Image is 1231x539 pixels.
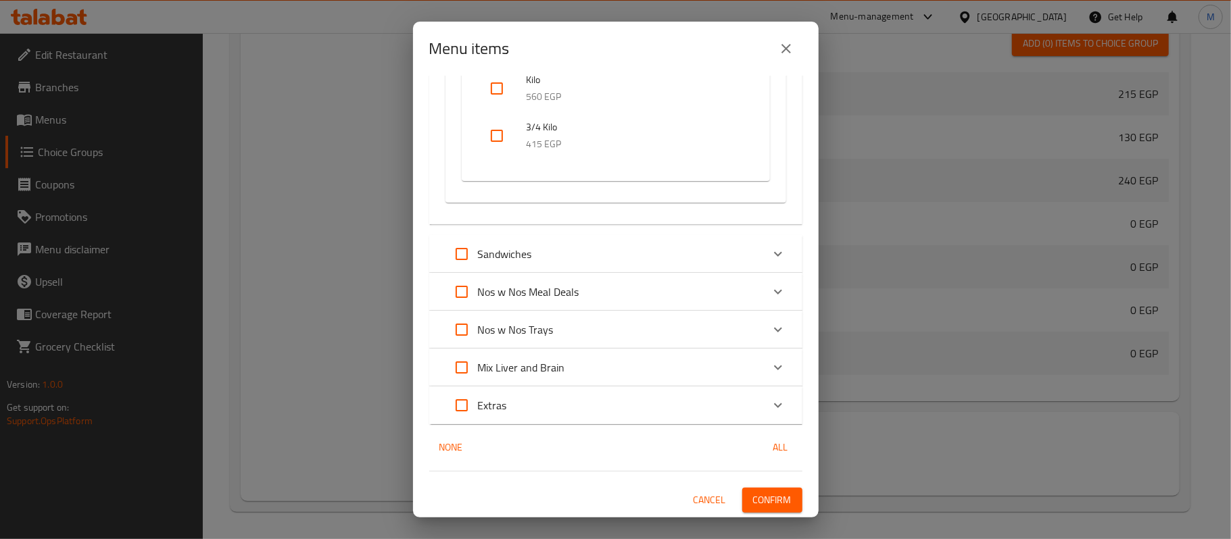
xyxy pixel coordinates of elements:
p: 415 EGP [527,136,743,153]
div: Expand [429,235,802,273]
span: Kilo [527,72,743,88]
h2: Menu items [429,38,510,59]
div: Expand [429,349,802,386]
p: Extras [478,397,507,413]
button: All [759,435,802,460]
p: Sandwiches [478,246,532,262]
p: Nos w Nos Trays [478,322,554,338]
button: close [770,32,802,65]
button: Confirm [742,488,802,513]
div: Expand [429,273,802,311]
span: All [765,439,797,456]
span: Confirm [753,492,792,509]
p: Mix Liver and Brain [478,359,565,376]
button: Cancel [688,488,731,513]
div: Expand [429,386,802,424]
span: None [435,439,467,456]
span: 3/4 Kilo [527,119,743,136]
span: Cancel [694,492,726,509]
div: Expand [429,311,802,349]
p: 560 EGP [527,88,743,105]
p: Nos w Nos Meal Deals [478,284,579,300]
button: None [429,435,473,460]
